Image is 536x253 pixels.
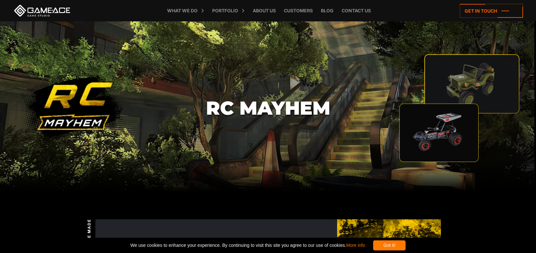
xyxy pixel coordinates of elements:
[373,240,406,250] div: Got it!
[206,98,330,119] h1: RC Mayhem
[460,4,523,18] a: Get in touch
[130,240,365,250] span: We use cookies to enhance your experience. By continuing to visit this site you agree to our use ...
[346,243,365,248] a: More info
